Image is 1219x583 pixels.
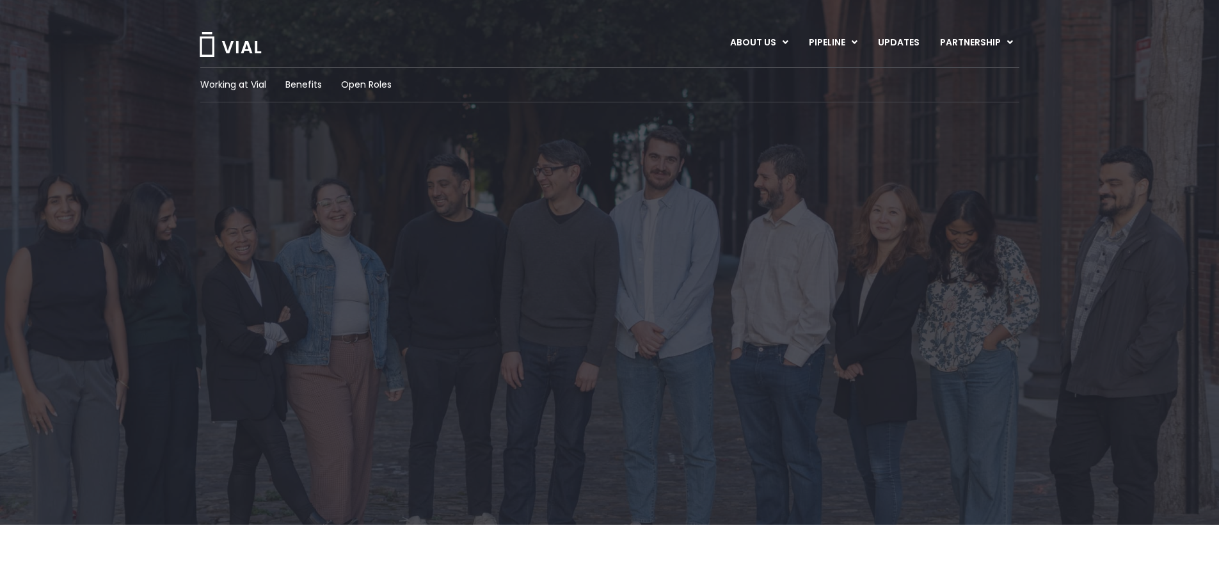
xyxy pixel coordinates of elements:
[868,32,929,54] a: UPDATES
[799,32,867,54] a: PIPELINEMenu Toggle
[285,78,322,92] a: Benefits
[341,78,392,92] a: Open Roles
[200,78,266,92] a: Working at Vial
[198,32,262,57] img: Vial Logo
[930,32,1023,54] a: PARTNERSHIPMenu Toggle
[720,32,798,54] a: ABOUT USMenu Toggle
